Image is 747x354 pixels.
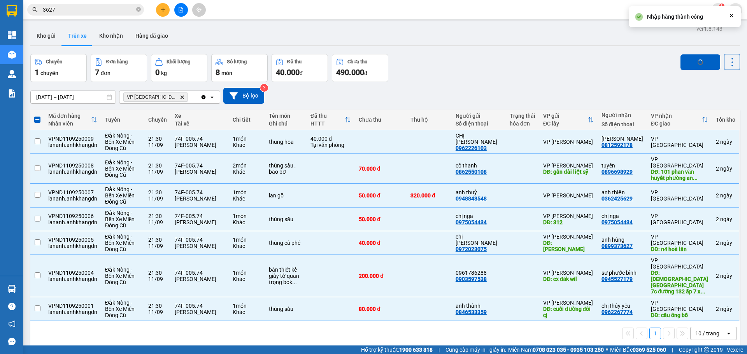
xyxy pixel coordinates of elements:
div: 0846533359 [456,309,487,315]
div: Khác [233,142,261,148]
button: Kho gửi [30,26,62,45]
div: 0975054434 [456,219,487,225]
span: ngày [720,306,732,312]
div: DĐ: đăk ghềnh [543,240,594,252]
div: 11/09 [148,276,167,282]
img: dashboard-icon [8,31,16,39]
div: Số lượng [227,59,247,65]
div: [PERSON_NAME] [175,309,225,315]
span: ... [701,288,705,295]
div: lananh.anhkhangdn [48,169,97,175]
div: [PERSON_NAME] [175,219,225,225]
div: ANH TUẤN [601,136,643,142]
div: 0945527179 [601,276,633,282]
img: warehouse-icon [8,70,16,78]
div: 74F-005.74 [175,136,225,142]
div: 1 món [233,270,261,276]
div: Trạng thái [510,113,535,119]
span: close-circle [136,7,141,12]
div: lananh.anhkhangdn [48,243,97,249]
div: VP [GEOGRAPHIC_DATA] [651,234,708,246]
div: Đã thu [287,59,302,65]
div: Khác [233,195,261,202]
svg: open [726,330,732,337]
img: solution-icon [8,89,16,98]
span: Đắk Nông - Bến Xe Miền Đông Cũ [105,133,135,151]
div: chị tuyết [456,234,502,246]
span: ngày [720,216,732,222]
div: 74F-005.74 [175,189,225,195]
div: 2 [716,273,735,279]
button: Chưa thu490.000đ [332,54,388,82]
div: cô thanh [456,162,502,169]
div: 0948848548 [456,195,487,202]
div: 11/09 [148,142,167,148]
div: VP [GEOGRAPHIC_DATA] [651,136,708,148]
div: sư phước bình [601,270,643,276]
div: VPND1109250007 [48,189,97,195]
div: DĐ: cx đăk wil [543,276,594,282]
span: 40.000 [276,68,300,77]
img: warehouse-icon [8,285,16,293]
span: | [672,345,673,354]
div: anh thiện [601,189,643,195]
span: Đắk Nông - Bến Xe Miền Đông Cũ [105,267,135,285]
div: Người gửi [456,113,502,119]
div: bánh kem 24h [7,25,86,35]
div: 0899373627 [601,243,633,249]
div: VP [GEOGRAPHIC_DATA] [651,156,708,169]
span: đ [364,70,367,76]
span: ngày [720,273,732,279]
span: Miền Bắc [610,345,666,354]
div: 2 [716,240,735,246]
div: 2 [716,166,735,172]
div: 74F-005.74 [175,237,225,243]
span: Đắk Nông - Bến Xe Miền Đông Cũ [105,234,135,252]
div: Xe [175,113,225,119]
div: [PERSON_NAME] [175,169,225,175]
span: ngày [720,192,732,199]
div: 0975054434 [601,219,633,225]
span: Nhận: [91,7,110,16]
div: Ghi chú [269,120,303,127]
div: 2 [716,192,735,199]
div: tuyền [601,162,643,169]
img: warehouse-icon [8,51,16,59]
div: anh thành [456,303,502,309]
div: 74F-005.74 [175,213,225,219]
input: Select a date range. [31,91,116,103]
span: close-circle [136,6,141,14]
div: VPND1109250006 [48,213,97,219]
svg: Delete [180,95,184,99]
span: món [221,70,232,76]
button: Trên xe [62,26,93,45]
div: 21:30 [148,189,167,195]
div: Chưa thu [347,59,367,65]
div: Chi tiết [233,117,261,123]
span: Đắk Nông - Bến Xe Miền Đông Cũ [105,159,135,178]
div: Chuyến [148,117,167,123]
div: Khác [233,309,261,315]
span: 0 [155,68,160,77]
input: Selected VP Sài Gòn. [189,93,190,101]
div: VP [PERSON_NAME] [543,234,594,240]
div: anh thuỷ [456,189,502,195]
div: thung hoa [269,139,303,145]
span: vanhoc.anhkhangdn [642,5,711,14]
div: Nhập hàng thành công [647,12,703,21]
div: 0362425629 [601,195,633,202]
div: 74F-005.74 [175,303,225,309]
div: [PERSON_NAME] [175,276,225,282]
strong: 0708 023 035 - 0935 103 250 [533,347,604,353]
div: 0972023075 [456,246,487,252]
span: ... [693,175,698,181]
span: VP Sài Gòn [127,94,177,100]
div: VP [GEOGRAPHIC_DATA] [651,257,708,270]
img: logo-vxr [7,5,17,17]
div: thùng sầu , bao bơ [269,162,303,175]
button: aim [192,3,206,17]
span: aim [196,7,202,12]
div: DĐ: 312 [543,219,594,225]
strong: 1900 633 818 [399,347,433,353]
div: VP [PERSON_NAME] [543,192,594,199]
